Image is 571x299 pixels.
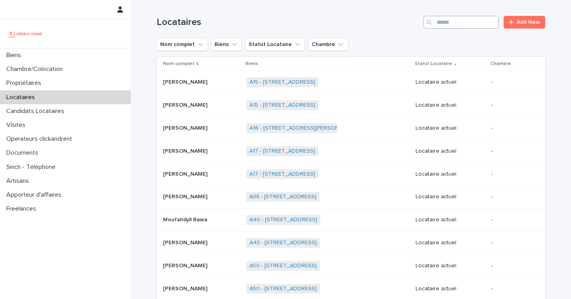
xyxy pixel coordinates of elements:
p: Apporteur d'affaires [3,191,68,199]
p: [PERSON_NAME] [163,77,209,86]
p: Chambre [491,59,511,68]
p: Operateurs clickandrent [3,135,79,143]
p: Sinch - Téléphone [3,163,62,171]
tr: Moufahdyll BawaMoufahdyll Bawa A40 - [STREET_ADDRESS] Locataire actuel- [157,209,545,232]
p: [PERSON_NAME] [163,123,209,132]
p: Locataire actuel [416,286,485,292]
tr: [PERSON_NAME][PERSON_NAME] A43 - [STREET_ADDRESS] Locataire actuel- [157,231,545,254]
p: Statut Locataire [415,59,452,68]
p: Freelances [3,205,42,213]
button: Biens [211,38,242,51]
tr: [PERSON_NAME][PERSON_NAME] A15 - [STREET_ADDRESS] Locataire actuel- [157,71,545,94]
p: Locataire actuel [416,79,485,86]
p: - [491,240,533,246]
p: Moufahdyll Bawa [163,215,209,223]
p: Locataire actuel [416,217,485,223]
p: Locataire actuel [416,102,485,109]
tr: [PERSON_NAME][PERSON_NAME] A17 - [STREET_ADDRESS] Locataire actuel- [157,140,545,163]
p: - [491,102,533,109]
tr: [PERSON_NAME][PERSON_NAME] A50 - [STREET_ADDRESS] Locataire actuel- [157,254,545,277]
p: Locataire actuel [416,240,485,246]
p: - [491,263,533,269]
p: Propriétaires [3,79,48,87]
input: Search [423,16,499,29]
p: Locataire actuel [416,125,485,132]
p: Locataire actuel [416,263,485,269]
p: - [491,125,533,132]
a: A50 - [STREET_ADDRESS] [249,263,317,269]
a: A15 - [STREET_ADDRESS] [249,102,315,109]
p: Visites [3,121,32,129]
a: A17 - [STREET_ADDRESS] [249,171,315,178]
p: [PERSON_NAME] [163,261,209,269]
p: - [491,171,533,178]
p: Locataire actuel [416,148,485,155]
a: A17 - [STREET_ADDRESS] [249,148,315,155]
p: - [491,286,533,292]
button: Nom complet [157,38,208,51]
p: Locataire actuel [416,194,485,200]
tr: [PERSON_NAME][PERSON_NAME] A15 - [STREET_ADDRESS] Locataire actuel- [157,94,545,117]
p: Biens [3,52,27,59]
p: Candidats Locataires [3,107,71,115]
p: Locataires [3,94,41,101]
span: Add New [517,19,540,25]
tr: [PERSON_NAME][PERSON_NAME] A17 - [STREET_ADDRESS] Locataire actuel- [157,163,545,186]
p: Biens [245,59,258,68]
p: Documents [3,149,44,157]
p: [PERSON_NAME] [163,146,209,155]
p: - [491,79,533,86]
a: A50 - [STREET_ADDRESS] [249,286,317,292]
p: Artisans [3,177,35,185]
a: A15 - [STREET_ADDRESS] [249,79,315,86]
p: - [491,194,533,200]
p: [PERSON_NAME] [163,192,209,200]
a: A40 - [STREET_ADDRESS] [249,217,317,223]
button: Statut Locataire [245,38,305,51]
p: [PERSON_NAME] [163,238,209,246]
p: [PERSON_NAME] [163,100,209,109]
p: - [491,148,533,155]
a: Add New [504,16,545,29]
h1: Locataires [157,17,420,28]
tr: [PERSON_NAME][PERSON_NAME] A16 - [STREET_ADDRESS][PERSON_NAME] Locataire actuel- [157,117,545,140]
p: [PERSON_NAME] [163,169,209,178]
p: Nom complet [163,59,194,68]
a: A43 - [STREET_ADDRESS] [249,240,317,246]
tr: [PERSON_NAME][PERSON_NAME] A38 - [STREET_ADDRESS] Locataire actuel- [157,186,545,209]
img: UCB0brd3T0yccxBKYDjQ [6,26,45,42]
button: Chambre [308,38,348,51]
a: A16 - [STREET_ADDRESS][PERSON_NAME] [249,125,359,132]
p: [PERSON_NAME] [163,284,209,292]
a: A38 - [STREET_ADDRESS] [249,194,316,200]
p: Chambre/Colocation [3,65,69,73]
p: - [491,217,533,223]
p: Locataire actuel [416,171,485,178]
